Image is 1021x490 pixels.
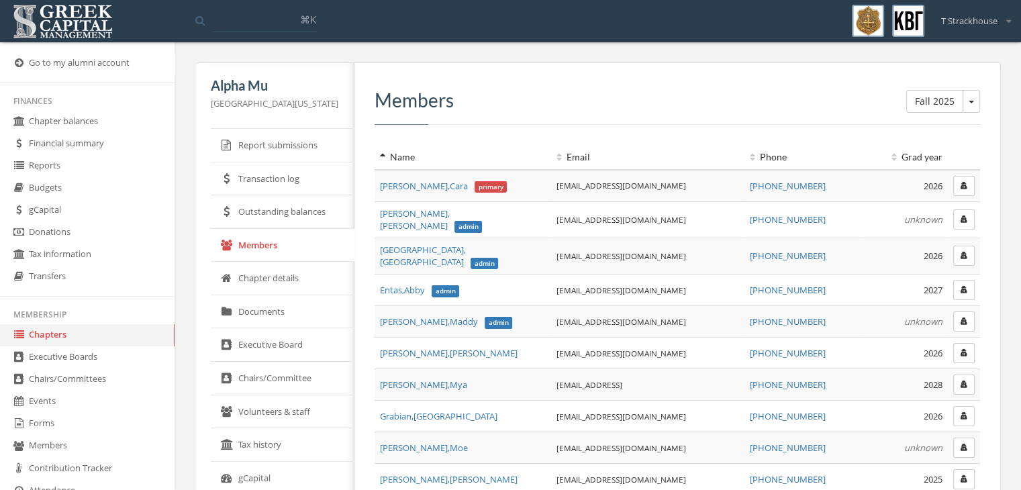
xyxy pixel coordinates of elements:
a: [EMAIL_ADDRESS][DOMAIN_NAME] [556,474,686,485]
button: Fall 2025 [963,90,980,113]
em: unknown [904,315,942,328]
span: [GEOGRAPHIC_DATA] , [GEOGRAPHIC_DATA] [380,244,498,268]
th: Name [375,145,551,170]
a: [PHONE_NUMBER] [750,250,826,262]
a: [EMAIL_ADDRESS][DOMAIN_NAME] [556,348,686,358]
a: Chairs/Committee [211,362,354,395]
a: [PERSON_NAME],[PERSON_NAME]admin [380,207,482,232]
span: [PERSON_NAME] , [PERSON_NAME] [380,347,518,359]
th: Email [551,145,744,170]
div: T Strackhouse [932,5,1011,28]
span: Entas , Abby [380,284,459,296]
a: [EMAIL_ADDRESS][DOMAIN_NAME] [556,250,686,261]
a: [PHONE_NUMBER] [750,315,826,328]
a: Entas,Abbyadmin [380,284,459,296]
span: admin [471,258,499,270]
em: unknown [904,213,942,226]
th: Grad year [861,145,948,170]
a: [PERSON_NAME],Moe [380,442,468,454]
a: [EMAIL_ADDRESS][DOMAIN_NAME] [556,316,686,327]
span: [PERSON_NAME] , Maddy [380,315,512,328]
td: 2026 [861,170,948,202]
a: [PHONE_NUMBER] [750,379,826,391]
a: Executive Board [211,328,354,362]
a: [PHONE_NUMBER] [750,442,826,454]
span: [PERSON_NAME] , [PERSON_NAME] [380,207,482,232]
span: T Strackhouse [941,15,998,28]
a: Grabian,[GEOGRAPHIC_DATA] [380,410,497,422]
a: Chapter details [211,262,354,295]
a: [PERSON_NAME],Mya [380,379,467,391]
span: Grabian , [GEOGRAPHIC_DATA] [380,410,497,422]
a: [EMAIL_ADDRESS][DOMAIN_NAME] [556,180,686,191]
p: [GEOGRAPHIC_DATA][US_STATE] [211,96,338,111]
button: Fall 2025 [906,90,963,113]
span: admin [485,317,513,329]
a: [GEOGRAPHIC_DATA],[GEOGRAPHIC_DATA]admin [380,244,498,268]
a: [EMAIL_ADDRESS][DOMAIN_NAME] [556,442,686,453]
td: 2026 [861,401,948,432]
a: [PHONE_NUMBER] [750,473,826,485]
a: Tax history [211,428,354,462]
td: 2026 [861,338,948,369]
a: Outstanding balances [211,195,354,229]
em: unknown [904,442,942,454]
td: 2028 [861,369,948,401]
span: [PERSON_NAME] , Cara [380,180,507,192]
td: 2026 [861,238,948,274]
th: Phone [744,145,861,170]
a: [PHONE_NUMBER] [750,347,826,359]
a: Transaction log [211,162,354,196]
a: Report submissions [211,129,354,162]
span: [PERSON_NAME] , [PERSON_NAME] [380,473,518,485]
span: [PERSON_NAME] , Moe [380,442,468,454]
a: [PERSON_NAME],[PERSON_NAME] [380,347,518,359]
h3: Members [375,90,980,111]
a: Members [211,229,354,262]
span: ⌘K [300,13,316,26]
span: primary [475,181,507,193]
a: [EMAIL_ADDRESS][DOMAIN_NAME] [556,411,686,422]
span: admin [454,221,483,233]
a: [PHONE_NUMBER] [750,410,826,422]
a: [PERSON_NAME],Maddyadmin [380,315,512,328]
span: [PERSON_NAME] , Mya [380,379,467,391]
a: [PHONE_NUMBER] [750,180,826,192]
a: [PHONE_NUMBER] [750,213,826,226]
h5: Alpha Mu [211,78,338,93]
a: [EMAIL_ADDRESS][DOMAIN_NAME] [556,214,686,225]
a: [EMAIL_ADDRESS] [556,379,622,390]
a: Documents [211,295,354,329]
td: 2027 [861,275,948,306]
a: Volunteers & staff [211,395,354,429]
a: [PERSON_NAME],Caraprimary [380,180,507,192]
a: [PHONE_NUMBER] [750,284,826,296]
span: admin [432,285,460,297]
a: [PERSON_NAME],[PERSON_NAME] [380,473,518,485]
a: [EMAIL_ADDRESS][DOMAIN_NAME] [556,285,686,295]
